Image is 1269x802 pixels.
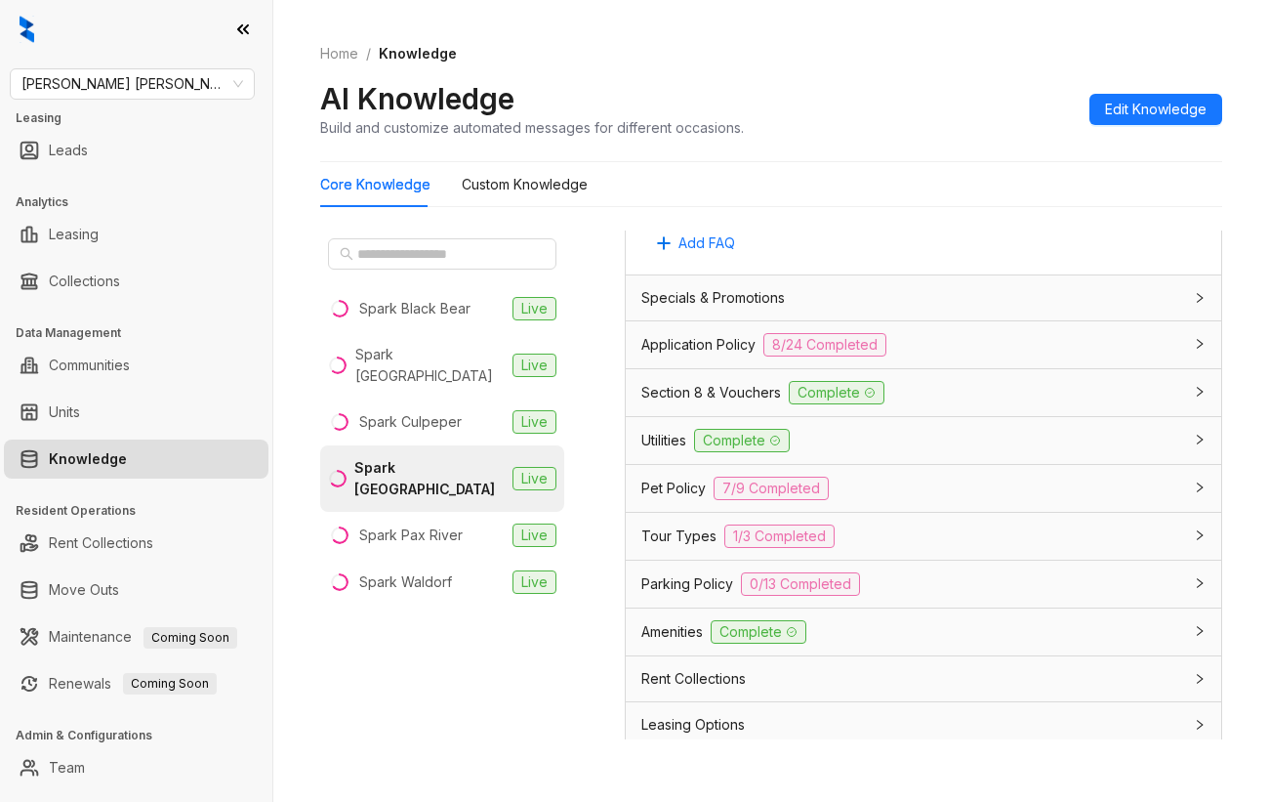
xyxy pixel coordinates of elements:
a: Team [49,748,85,787]
h3: Leasing [16,109,272,127]
div: Spark Pax River [359,525,463,546]
span: Coming Soon [123,673,217,695]
span: 0/13 Completed [741,572,860,596]
span: 8/24 Completed [763,333,886,357]
a: Rent Collections [49,524,153,563]
div: Custom Knowledge [462,174,588,195]
span: collapsed [1194,338,1206,350]
div: Application Policy8/24 Completed [626,321,1221,368]
li: / [366,43,371,64]
div: Spark [GEOGRAPHIC_DATA] [354,457,505,500]
a: RenewalsComing Soon [49,664,217,703]
span: Specials & Promotions [641,287,785,309]
div: Parking Policy0/13 Completed [626,561,1221,608]
li: Units [4,393,268,432]
span: Complete [789,381,884,404]
span: collapsed [1194,673,1206,685]
a: Home [316,43,362,64]
h3: Data Management [16,324,272,342]
span: Application Policy [641,334,756,356]
h2: AI Knowledge [320,80,514,117]
span: collapsed [1194,482,1206,493]
span: Utilities [641,430,686,451]
span: collapsed [1194,434,1206,445]
li: Collections [4,262,268,301]
span: Rent Collections [641,668,746,690]
span: collapsed [1194,386,1206,398]
span: Leasing Options [641,714,745,736]
span: Knowledge [379,45,457,62]
span: Edit Knowledge [1105,99,1207,120]
li: Leads [4,131,268,170]
div: Rent Collections [626,656,1221,701]
h3: Analytics [16,193,272,211]
button: Edit Knowledge [1089,94,1222,125]
a: Move Outs [49,570,119,610]
span: Live [512,297,556,320]
span: Live [512,467,556,490]
a: Leads [49,131,88,170]
div: Spark Black Bear [359,298,471,319]
div: Tour Types1/3 Completed [626,513,1221,560]
li: Renewals [4,664,268,703]
a: Units [49,393,80,432]
div: Pet Policy7/9 Completed [626,465,1221,512]
span: Live [512,354,556,377]
li: Rent Collections [4,524,268,563]
span: Parking Policy [641,573,733,595]
span: search [340,247,353,261]
span: Complete [711,620,806,644]
div: Build and customize automated messages for different occasions. [320,117,744,138]
li: Move Outs [4,570,268,610]
span: 1/3 Completed [724,525,835,548]
div: UtilitiesComplete [626,417,1221,464]
a: Knowledge [49,440,127,479]
a: Leasing [49,215,99,254]
span: Gates Hudson [21,69,243,99]
span: collapsed [1194,292,1206,304]
img: logo [20,16,34,43]
a: Collections [49,262,120,301]
h3: Resident Operations [16,502,272,520]
li: Maintenance [4,617,268,656]
span: Section 8 & Vouchers [641,382,781,403]
div: Spark Culpeper [359,411,462,433]
li: Communities [4,346,268,385]
span: Live [512,410,556,434]
div: AmenitiesComplete [626,609,1221,655]
span: Pet Policy [641,478,706,499]
span: 7/9 Completed [714,477,829,500]
span: Complete [694,429,790,452]
div: Spark [GEOGRAPHIC_DATA] [355,344,505,387]
li: Team [4,748,268,787]
h3: Admin & Configurations [16,727,272,744]
span: Add FAQ [678,232,735,254]
div: Spark Waldorf [359,571,452,593]
span: Live [512,570,556,594]
span: collapsed [1194,625,1206,637]
span: Coming Soon [143,627,237,649]
li: Leasing [4,215,268,254]
div: Specials & Promotions [626,275,1221,320]
span: Tour Types [641,526,716,547]
div: Section 8 & VouchersComplete [626,369,1221,416]
span: Amenities [641,621,703,643]
li: Knowledge [4,440,268,479]
div: Leasing Options [626,702,1221,747]
div: Core Knowledge [320,174,430,195]
span: collapsed [1194,577,1206,589]
span: Live [512,524,556,547]
span: collapsed [1194,719,1206,731]
a: Communities [49,346,130,385]
button: Add FAQ [641,228,751,259]
span: collapsed [1194,529,1206,541]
